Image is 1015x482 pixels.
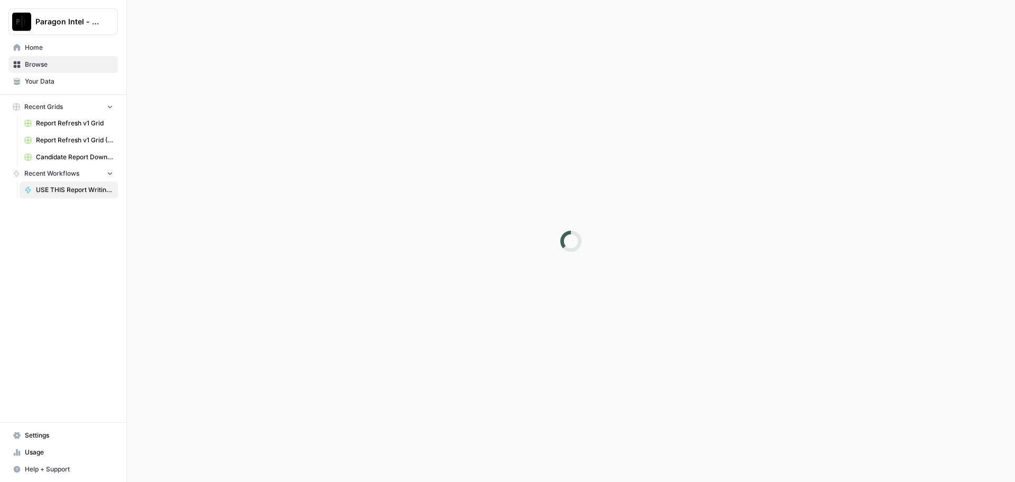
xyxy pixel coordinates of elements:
[20,132,118,149] a: Report Refresh v1 Grid (Copy)
[8,39,118,56] a: Home
[35,16,99,27] span: Paragon Intel - Bill / Ty / [PERSON_NAME] R&D
[25,431,113,440] span: Settings
[36,135,113,145] span: Report Refresh v1 Grid (Copy)
[24,102,63,112] span: Recent Grids
[8,99,118,115] button: Recent Grids
[8,444,118,461] a: Usage
[25,43,113,52] span: Home
[8,8,118,35] button: Workspace: Paragon Intel - Bill / Ty / Colby R&D
[8,427,118,444] a: Settings
[36,152,113,162] span: Candidate Report Download Sheet
[36,185,113,195] span: USE THIS Report Writing Workflow - v2 Gemini One Analysis
[20,181,118,198] a: USE THIS Report Writing Workflow - v2 Gemini One Analysis
[8,166,118,181] button: Recent Workflows
[25,77,113,86] span: Your Data
[8,73,118,90] a: Your Data
[8,461,118,478] button: Help + Support
[25,465,113,474] span: Help + Support
[20,115,118,132] a: Report Refresh v1 Grid
[25,60,113,69] span: Browse
[25,448,113,457] span: Usage
[12,12,31,31] img: Paragon Intel - Bill / Ty / Colby R&D Logo
[8,56,118,73] a: Browse
[36,119,113,128] span: Report Refresh v1 Grid
[24,169,79,178] span: Recent Workflows
[20,149,118,166] a: Candidate Report Download Sheet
